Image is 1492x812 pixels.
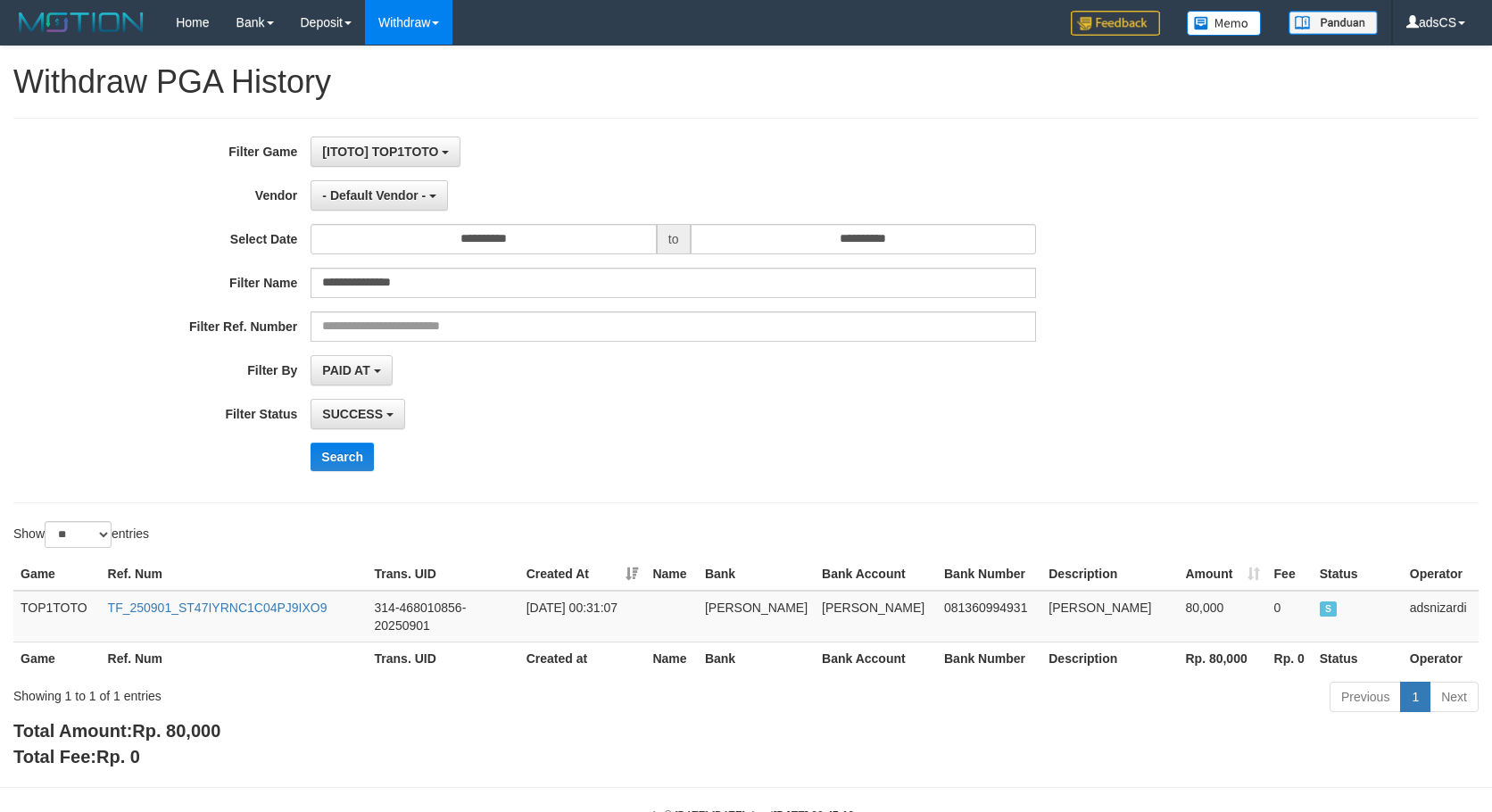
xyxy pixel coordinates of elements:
[815,591,937,642] td: [PERSON_NAME]
[322,145,438,159] span: [ITOTO] TOP1TOTO
[1187,11,1262,36] img: Button%20Memo.svg
[13,591,101,642] td: TOP1TOTO
[1178,591,1266,642] td: 80,000
[1267,591,1313,642] td: 0
[311,399,405,429] button: SUCCESS
[1313,642,1403,675] th: Status
[1267,642,1313,675] th: Rp. 0
[322,363,369,377] span: PAID AT
[108,601,327,615] a: TF_250901_ST47IYRNC1C04PJ9IXO9
[519,591,646,642] td: [DATE] 00:31:07
[13,521,149,548] label: Show entries
[1041,591,1178,642] td: [PERSON_NAME]
[519,558,646,591] th: Created At: activate to sort column ascending
[13,680,609,705] div: Showing 1 to 1 of 1 entries
[1403,642,1479,675] th: Operator
[311,443,374,471] button: Search
[937,558,1041,591] th: Bank Number
[13,721,220,741] b: Total Amount:
[311,355,392,385] button: PAID AT
[1403,558,1479,591] th: Operator
[645,642,697,675] th: Name
[1041,558,1178,591] th: Description
[698,642,815,675] th: Bank
[45,521,112,548] select: Showentries
[698,591,815,642] td: [PERSON_NAME]
[1289,11,1378,35] img: panduan.png
[13,747,140,766] b: Total Fee:
[1403,591,1479,642] td: adsnizardi
[519,642,646,675] th: Created at
[1330,682,1401,712] a: Previous
[96,747,140,766] span: Rp. 0
[937,642,1041,675] th: Bank Number
[1267,558,1313,591] th: Fee
[937,591,1041,642] td: 081360994931
[322,188,426,203] span: - Default Vendor -
[815,558,937,591] th: Bank Account
[311,180,448,211] button: - Default Vendor -
[13,9,149,36] img: MOTION_logo.png
[1178,558,1266,591] th: Amount: activate to sort column ascending
[13,64,1479,100] h1: Withdraw PGA History
[368,642,519,675] th: Trans. UID
[1320,601,1338,617] span: SUCCESS
[815,642,937,675] th: Bank Account
[13,642,101,675] th: Game
[13,558,101,591] th: Game
[1430,682,1479,712] a: Next
[101,642,368,675] th: Ref. Num
[1071,11,1160,36] img: Feedback.jpg
[132,721,220,741] span: Rp. 80,000
[657,224,691,254] span: to
[101,558,368,591] th: Ref. Num
[1400,682,1430,712] a: 1
[1178,642,1266,675] th: Rp. 80,000
[645,558,697,591] th: Name
[311,137,460,167] button: [ITOTO] TOP1TOTO
[368,591,519,642] td: 314-468010856-20250901
[368,558,519,591] th: Trans. UID
[322,407,383,421] span: SUCCESS
[1041,642,1178,675] th: Description
[698,558,815,591] th: Bank
[1313,558,1403,591] th: Status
